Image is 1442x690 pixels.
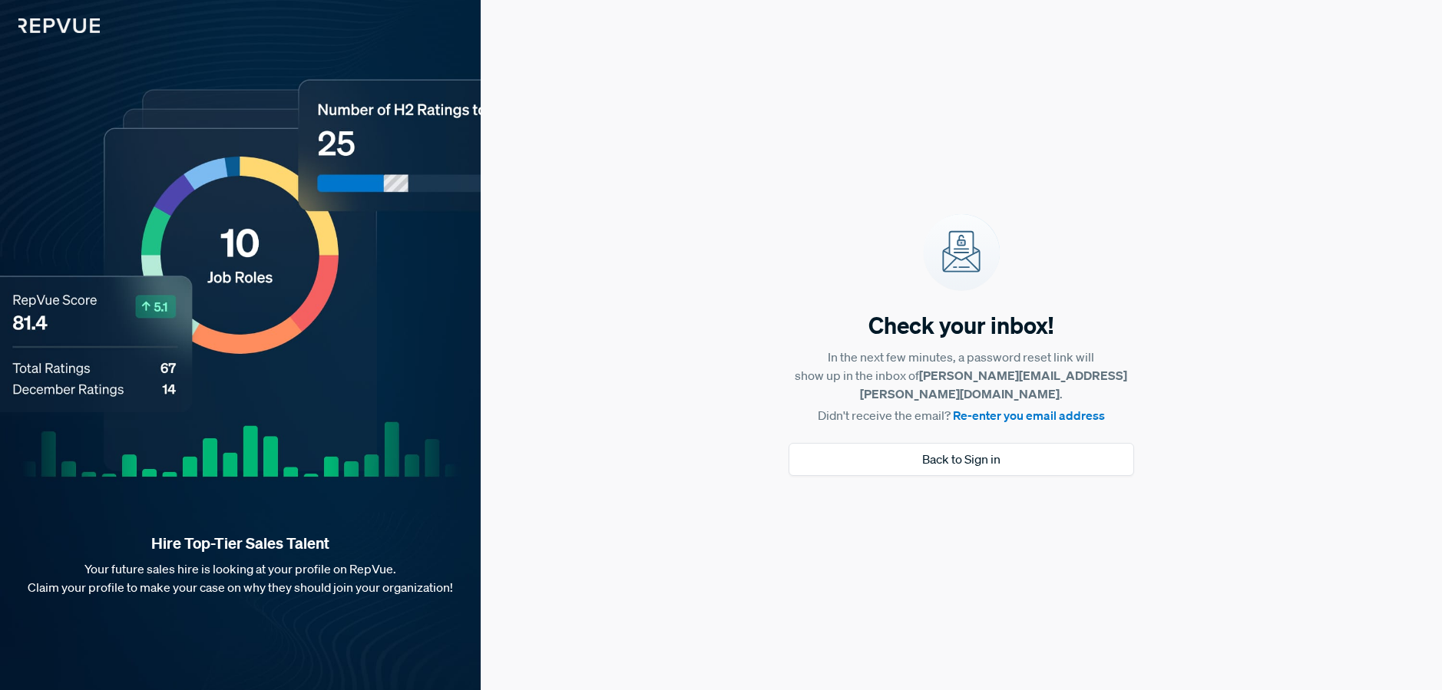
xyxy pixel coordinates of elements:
a: Re-enter you email address [953,408,1105,423]
p: Your future sales hire is looking at your profile on RepVue. Claim your profile to make your case... [25,560,456,596]
p: In the next few minutes, a password reset link will show up in the inbox of . [789,348,1134,403]
h5: Check your inbox! [868,309,1053,342]
p: Didn't receive the email? [818,406,1105,424]
strong: [PERSON_NAME][EMAIL_ADDRESS][PERSON_NAME][DOMAIN_NAME] [860,368,1128,401]
strong: Hire Top-Tier Sales Talent [25,533,456,553]
img: Success [923,214,1000,291]
button: Back to Sign in [789,443,1134,476]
